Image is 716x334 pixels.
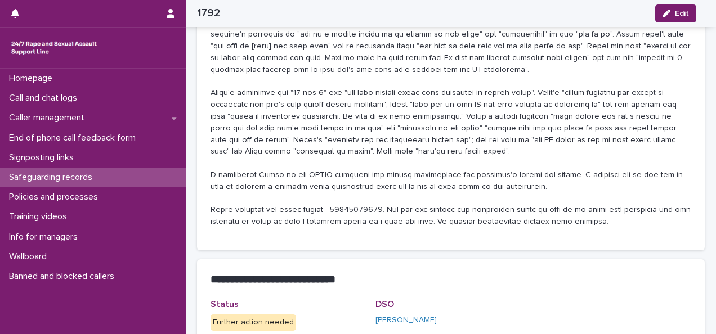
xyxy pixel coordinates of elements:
h2: 1792 [197,7,220,20]
p: Banned and blocked callers [5,271,123,282]
p: Safeguarding records [5,172,101,183]
span: Status [211,300,239,309]
p: End of phone call feedback form [5,133,145,143]
p: Call and chat logs [5,93,86,103]
p: Caller management [5,112,93,123]
p: Homepage [5,73,61,84]
a: [PERSON_NAME] [375,314,437,326]
button: Edit [655,4,696,22]
span: Edit [675,10,689,17]
p: Training videos [5,211,76,222]
img: rhQMoQhaT3yELyF149Cw [9,37,99,59]
p: Policies and processes [5,192,107,202]
p: Wallboard [5,251,56,262]
span: DSO [375,300,394,309]
p: Signposting links [5,152,83,163]
div: Further action needed [211,314,296,331]
p: Info for managers [5,232,87,242]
